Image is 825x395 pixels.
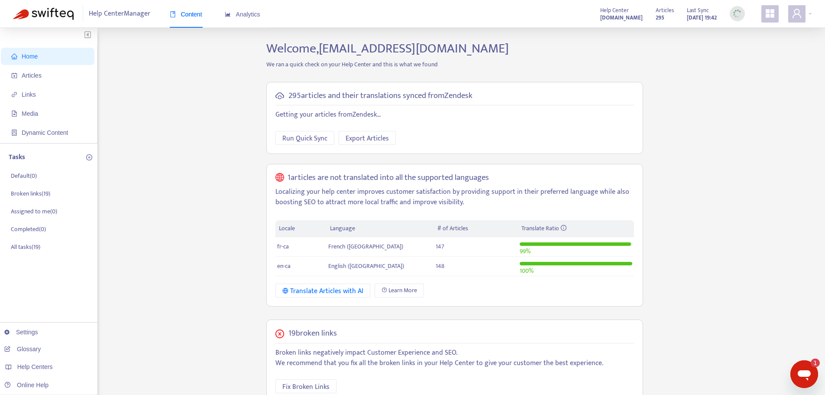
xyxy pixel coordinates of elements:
span: plus-circle [86,154,92,160]
img: sync_loading.0b5143dde30e3a21642e.gif [732,8,743,19]
a: [DOMAIN_NAME] [600,13,643,23]
p: Assigned to me ( 0 ) [11,207,57,216]
p: Tasks [9,152,25,163]
div: Translate Ratio [521,224,631,233]
th: Locale [275,220,327,237]
button: Export Articles [339,131,396,145]
span: user [792,8,802,19]
span: global [275,173,284,183]
strong: 295 [656,13,664,23]
span: book [170,11,176,17]
span: en-ca [277,261,291,271]
p: All tasks ( 19 ) [11,242,40,251]
span: Dynamic Content [22,129,68,136]
h5: 295 articles and their translations synced from Zendesk [288,91,472,101]
strong: [DATE] 19:42 [687,13,717,23]
button: Run Quick Sync [275,131,334,145]
span: English ([GEOGRAPHIC_DATA]) [328,261,404,271]
span: Home [22,53,38,60]
span: container [11,130,17,136]
p: Localizing your help center improves customer satisfaction by providing support in their preferre... [275,187,634,208]
span: Media [22,110,38,117]
span: link [11,91,17,98]
span: Learn More [388,286,417,295]
th: # of Articles [434,220,518,237]
p: We ran a quick check on your Help Center and this is what we found [260,60,650,69]
span: Last Sync [687,6,709,15]
span: Links [22,91,36,98]
iframe: Button to launch messaging window, 1 unread message [790,360,818,388]
a: Learn More [375,284,424,297]
a: Settings [4,329,38,336]
iframe: Number of unread messages [802,359,820,367]
span: Content [170,11,202,18]
div: Translate Articles with AI [282,286,363,297]
span: Analytics [225,11,260,18]
th: Language [327,220,434,237]
span: appstore [765,8,775,19]
span: fr-ca [277,242,289,251]
p: Broken links ( 19 ) [11,189,50,198]
span: Welcome, [EMAIL_ADDRESS][DOMAIN_NAME] [266,38,509,59]
h5: 1 articles are not translated into all the supported languages [288,173,489,183]
span: French ([GEOGRAPHIC_DATA]) [328,242,403,251]
span: 100 % [520,266,534,276]
span: Articles [22,72,42,79]
button: Fix Broken Links [275,379,336,393]
a: Online Help [4,382,49,388]
p: Completed ( 0 ) [11,225,46,234]
p: Default ( 0 ) [11,171,37,180]
span: Export Articles [346,133,389,144]
button: Translate Articles with AI [275,284,370,297]
span: home [11,53,17,59]
img: Swifteq [13,8,74,20]
span: Run Quick Sync [282,133,327,144]
a: Glossary [4,346,41,353]
span: 147 [436,242,444,251]
span: Articles [656,6,674,15]
span: account-book [11,72,17,78]
span: 148 [436,261,444,271]
span: 99 % [520,246,531,256]
span: Fix Broken Links [282,382,330,392]
span: close-circle [275,330,284,338]
span: cloud-sync [275,91,284,100]
p: Broken links negatively impact Customer Experience and SEO. We recommend that you fix all the bro... [275,348,634,369]
h5: 19 broken links [288,329,337,339]
span: file-image [11,111,17,117]
span: Help Center Manager [89,6,150,22]
span: area-chart [225,11,231,17]
span: Help Centers [17,363,53,370]
p: Getting your articles from Zendesk ... [275,110,634,120]
span: Help Center [600,6,629,15]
